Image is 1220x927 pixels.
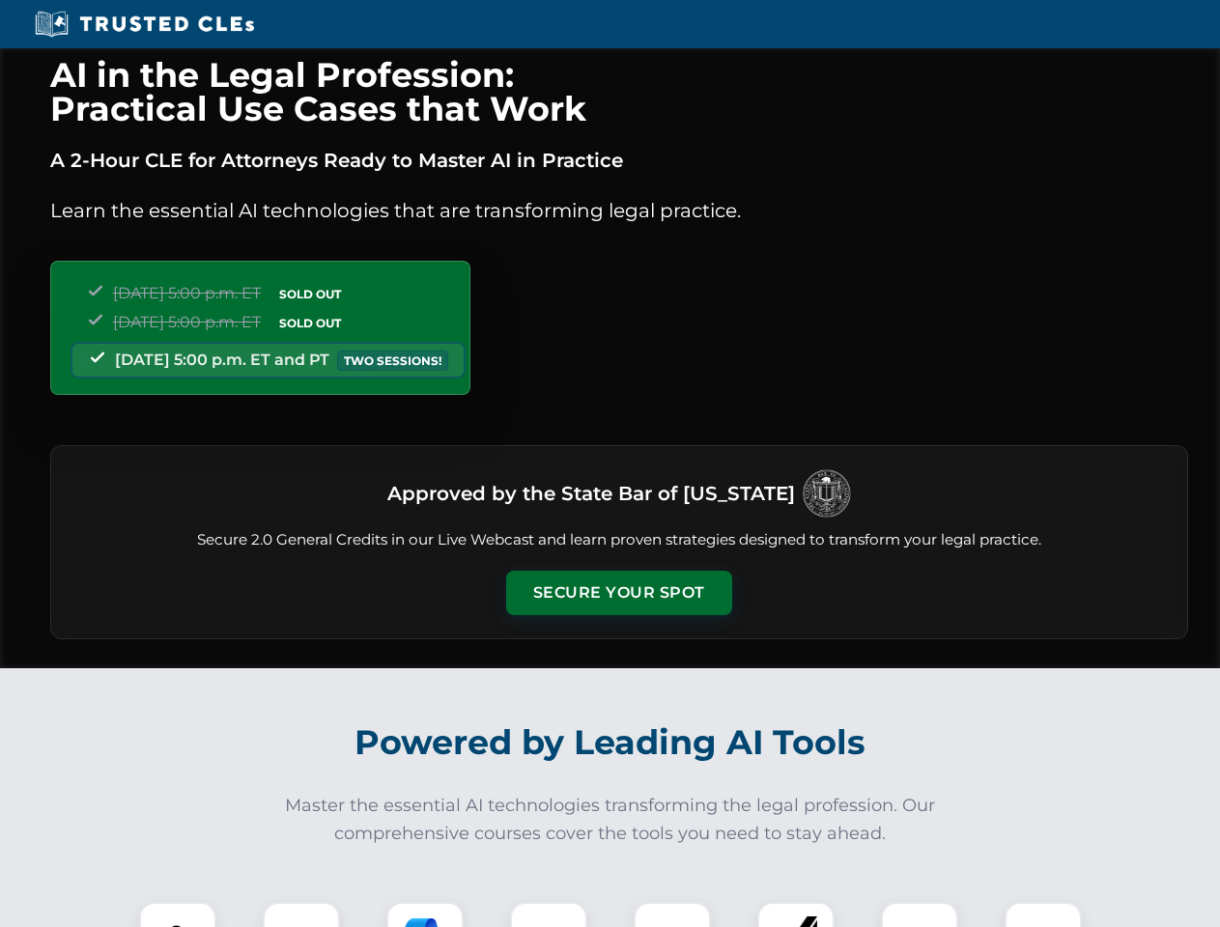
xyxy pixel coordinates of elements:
h2: Powered by Leading AI Tools [75,709,1146,776]
span: [DATE] 5:00 p.m. ET [113,284,261,302]
p: Learn the essential AI technologies that are transforming legal practice. [50,195,1188,226]
h1: AI in the Legal Profession: Practical Use Cases that Work [50,58,1188,126]
img: Trusted CLEs [29,10,260,39]
span: [DATE] 5:00 p.m. ET [113,313,261,331]
p: Master the essential AI technologies transforming the legal profession. Our comprehensive courses... [272,792,949,848]
span: SOLD OUT [272,284,348,304]
h3: Approved by the State Bar of [US_STATE] [387,476,795,511]
span: SOLD OUT [272,313,348,333]
p: Secure 2.0 General Credits in our Live Webcast and learn proven strategies designed to transform ... [74,529,1164,551]
p: A 2-Hour CLE for Attorneys Ready to Master AI in Practice [50,145,1188,176]
button: Secure Your Spot [506,571,732,615]
img: Logo [803,469,851,518]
